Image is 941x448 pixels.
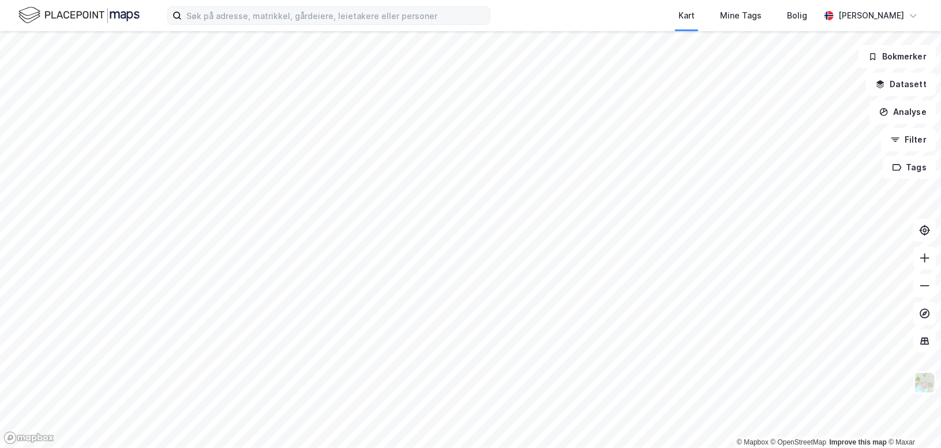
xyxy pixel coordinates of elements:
button: Tags [883,156,936,179]
div: Bolig [787,9,807,23]
img: Z [914,372,936,394]
a: Improve this map [830,438,887,446]
a: OpenStreetMap [771,438,827,446]
div: [PERSON_NAME] [838,9,904,23]
div: Kart [678,9,695,23]
a: Mapbox [737,438,768,446]
button: Datasett [866,73,936,96]
button: Filter [881,128,936,151]
iframe: Chat Widget [883,393,941,448]
a: Mapbox homepage [3,431,54,445]
input: Søk på adresse, matrikkel, gårdeiere, leietakere eller personer [182,7,490,24]
button: Analyse [869,100,936,124]
img: logo.f888ab2527a4732fd821a326f86c7f29.svg [18,5,140,25]
button: Bokmerker [858,45,936,68]
div: Mine Tags [720,9,762,23]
